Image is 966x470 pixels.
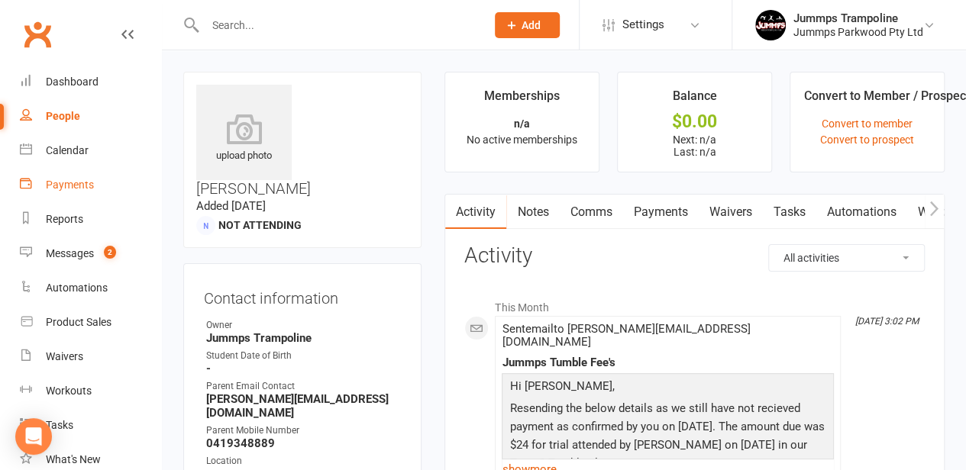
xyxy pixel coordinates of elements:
div: Owner [206,318,401,333]
h3: [PERSON_NAME] [196,85,409,197]
a: Calendar [20,134,161,168]
time: Added [DATE] [196,199,266,213]
div: Jummps Parkwood Pty Ltd [793,25,923,39]
a: Automations [20,271,161,305]
div: Parent Mobile Number [206,423,401,438]
i: [DATE] 3:02 PM [855,316,919,327]
div: Messages [46,247,94,259]
a: Dashboard [20,65,161,99]
strong: Jummps Trampoline [206,331,401,345]
a: Reports [20,202,161,237]
a: Notes [506,195,559,230]
a: People [20,99,161,134]
a: Convert to prospect [820,134,914,146]
h3: Contact information [204,284,401,307]
div: Jummps Tumble Fee's [502,356,834,369]
a: Product Sales [20,305,161,340]
a: Clubworx [18,15,57,53]
a: Waivers [20,340,161,374]
span: Add [522,19,541,31]
div: Jummps Trampoline [793,11,923,25]
a: Tasks [20,408,161,443]
button: Add [495,12,560,38]
div: Reports [46,213,83,225]
div: Waivers [46,350,83,362]
strong: 0419348889 [206,436,401,450]
a: Comms [559,195,622,230]
p: Hi [PERSON_NAME], [506,377,830,399]
a: Tasks [762,195,816,230]
div: $0.00 [632,114,758,130]
div: Calendar [46,144,89,156]
a: Workouts [20,374,161,408]
li: This Month [464,291,925,316]
span: No active memberships [467,134,577,146]
div: Parent Email Contact [206,379,401,394]
div: Dashboard [46,76,99,88]
div: Automations [46,282,108,294]
div: Product Sales [46,316,111,328]
strong: n/a [514,117,530,130]
div: Location [206,454,401,468]
a: Convert to member [822,117,913,130]
strong: [PERSON_NAME][EMAIL_ADDRESS][DOMAIN_NAME] [206,392,401,420]
a: Messages 2 [20,237,161,271]
div: Balance [673,86,717,114]
div: Open Intercom Messenger [15,418,52,455]
span: 2 [104,246,116,259]
a: Waivers [698,195,762,230]
strong: - [206,362,401,375]
p: Next: n/a Last: n/a [632,134,758,158]
div: People [46,110,80,122]
h3: Activity [464,244,925,268]
a: Automations [816,195,906,230]
span: Sent email to [PERSON_NAME][EMAIL_ADDRESS][DOMAIN_NAME] [502,322,750,349]
span: Settings [622,8,664,42]
span: Not Attending [218,219,302,231]
div: Payments [46,179,94,191]
div: What's New [46,453,101,465]
input: Search... [200,14,475,36]
div: Workouts [46,385,92,397]
div: Tasks [46,419,73,431]
div: Student Date of Birth [206,349,401,363]
a: Payments [622,195,698,230]
a: Activity [445,195,506,230]
a: Payments [20,168,161,202]
div: Memberships [484,86,560,114]
img: thumb_image1698795904.png [755,10,786,40]
div: upload photo [196,114,292,164]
